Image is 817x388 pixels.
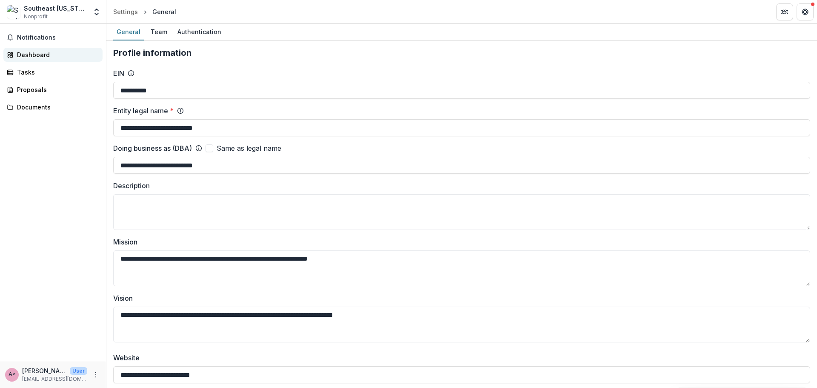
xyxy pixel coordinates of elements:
button: Notifications [3,31,103,44]
div: General [113,26,144,38]
a: Documents [3,100,103,114]
p: [EMAIL_ADDRESS][DOMAIN_NAME] [22,375,87,383]
a: Settings [110,6,141,18]
p: [PERSON_NAME] <[EMAIL_ADDRESS][DOMAIN_NAME]> [22,366,66,375]
div: Settings [113,7,138,16]
span: Notifications [17,34,99,41]
label: Description [113,181,805,191]
span: Same as legal name [217,143,281,153]
button: More [91,370,101,380]
a: Team [147,24,171,40]
label: Entity legal name [113,106,174,116]
div: Southeast [US_STATE] Food Bank [24,4,87,13]
label: Doing business as (DBA) [113,143,192,153]
h2: Profile information [113,48,810,58]
a: Proposals [3,83,103,97]
div: General [152,7,176,16]
label: Vision [113,293,805,303]
label: Mission [113,237,805,247]
div: Amanda Geske <ageske@semofoodbank.org> [9,372,16,377]
a: Dashboard [3,48,103,62]
button: Get Help [797,3,814,20]
button: Open entity switcher [91,3,103,20]
div: Authentication [174,26,225,38]
a: Tasks [3,65,103,79]
p: User [70,367,87,375]
div: Tasks [17,68,96,77]
a: Authentication [174,24,225,40]
span: Nonprofit [24,13,48,20]
img: Southeast Missouri Food Bank [7,5,20,19]
div: Proposals [17,85,96,94]
div: Dashboard [17,50,96,59]
nav: breadcrumb [110,6,180,18]
label: Website [113,353,805,363]
button: Partners [776,3,793,20]
a: General [113,24,144,40]
div: Documents [17,103,96,112]
div: Team [147,26,171,38]
label: EIN [113,68,124,78]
